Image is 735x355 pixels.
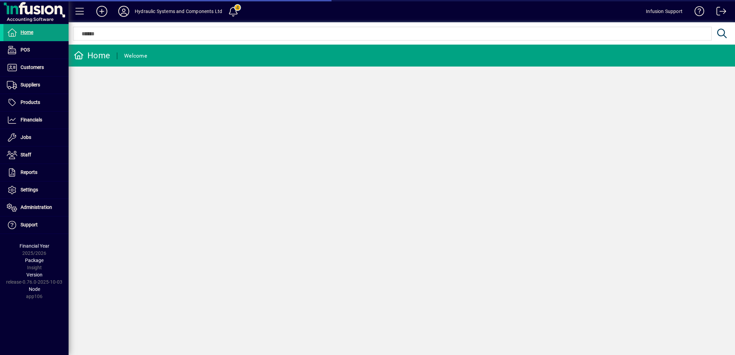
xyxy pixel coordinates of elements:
[711,1,726,24] a: Logout
[21,82,40,87] span: Suppliers
[689,1,704,24] a: Knowledge Base
[29,286,40,292] span: Node
[3,164,69,181] a: Reports
[25,258,44,263] span: Package
[21,169,37,175] span: Reports
[3,42,69,59] a: POS
[3,59,69,76] a: Customers
[74,50,110,61] div: Home
[20,243,49,249] span: Financial Year
[21,134,31,140] span: Jobs
[124,50,147,61] div: Welcome
[3,111,69,129] a: Financials
[113,5,135,17] button: Profile
[3,129,69,146] a: Jobs
[21,117,42,122] span: Financials
[21,187,38,192] span: Settings
[3,94,69,111] a: Products
[3,146,69,164] a: Staff
[21,222,38,227] span: Support
[3,199,69,216] a: Administration
[3,216,69,234] a: Support
[91,5,113,17] button: Add
[135,6,222,17] div: Hydraulic Systems and Components Ltd
[21,99,40,105] span: Products
[3,181,69,199] a: Settings
[21,64,44,70] span: Customers
[21,47,30,52] span: POS
[3,76,69,94] a: Suppliers
[21,29,33,35] span: Home
[646,6,683,17] div: Infusion Support
[21,204,52,210] span: Administration
[26,272,43,277] span: Version
[21,152,31,157] span: Staff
